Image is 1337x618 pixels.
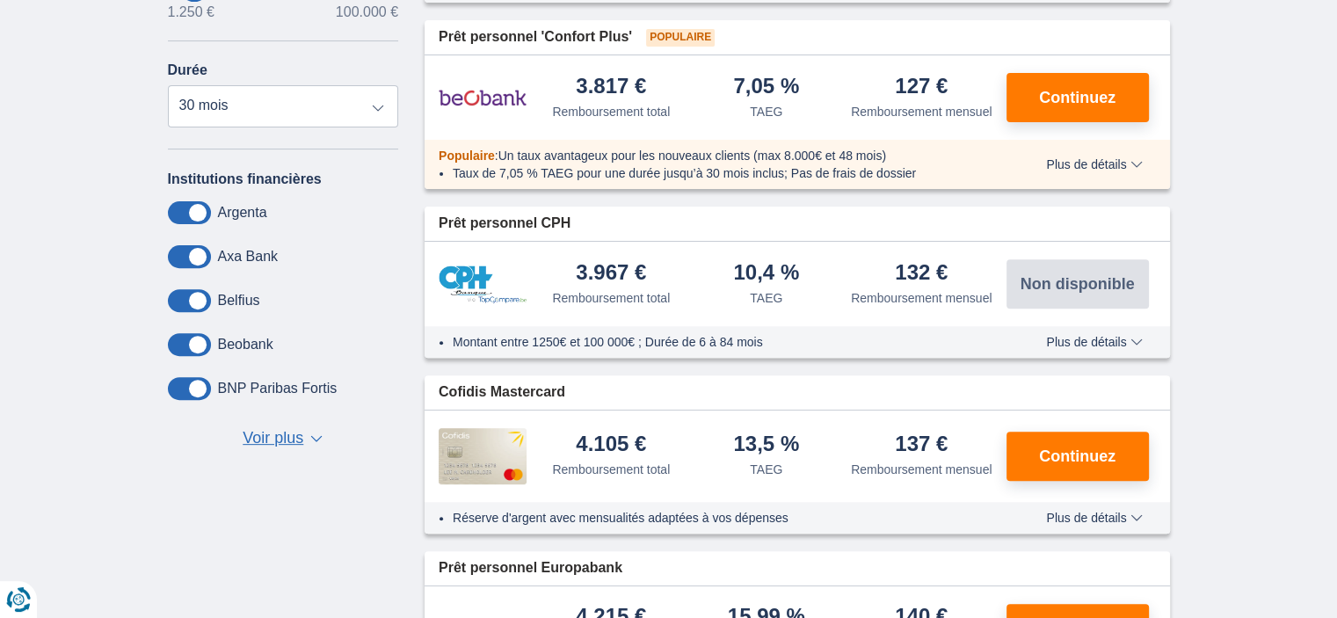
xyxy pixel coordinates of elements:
[439,265,527,303] img: pret personnel CPH Banque
[439,149,495,163] span: Populaire
[453,333,995,351] li: Montant entre 1250€ et 100 000€ ; Durée de 6 à 84 mois
[1046,158,1142,171] span: Plus de détails
[733,76,799,99] div: 7,05 %
[733,433,799,457] div: 13,5 %
[439,558,622,578] span: Prêt personnel Europabank
[168,171,322,187] label: Institutions financières
[439,76,527,120] img: pret personnel Beobank
[576,76,646,99] div: 3.817 €
[552,289,670,307] div: Remboursement total
[453,509,995,527] li: Réserve d'argent avec mensualités adaptées à vos dépenses
[1046,512,1142,524] span: Plus de détails
[851,103,992,120] div: Remboursement mensuel
[750,461,782,478] div: TAEG
[646,29,715,47] span: Populaire
[851,461,992,478] div: Remboursement mensuel
[552,461,670,478] div: Remboursement total
[1046,336,1142,348] span: Plus de détails
[1021,276,1135,292] span: Non disponible
[576,262,646,286] div: 3.967 €
[1006,259,1149,309] button: Non disponible
[1033,157,1155,171] button: Plus de détails
[218,381,338,396] label: BNP Paribas Fortis
[1006,73,1149,122] button: Continuez
[498,149,886,163] span: Un taux avantageux pour les nouveaux clients (max 8.000€ et 48 mois)
[439,428,527,484] img: pret personnel Cofidis CC
[733,262,799,286] div: 10,4 %
[453,164,995,182] li: Taux de 7,05 % TAEG pour une durée jusqu’à 30 mois inclus; Pas de frais de dossier
[1006,432,1149,481] button: Continuez
[552,103,670,120] div: Remboursement total
[168,62,207,78] label: Durée
[851,289,992,307] div: Remboursement mensuel
[237,426,328,451] button: Voir plus ▼
[310,435,323,442] span: ▼
[218,205,267,221] label: Argenta
[425,147,1009,164] div: :
[1039,448,1115,464] span: Continuez
[218,249,278,265] label: Axa Bank
[218,337,273,353] label: Beobank
[750,103,782,120] div: TAEG
[1033,511,1155,525] button: Plus de détails
[336,5,398,19] span: 100.000 €
[439,27,632,47] span: Prêt personnel 'Confort Plus'
[1039,90,1115,105] span: Continuez
[895,433,948,457] div: 137 €
[439,214,570,234] span: Prêt personnel CPH
[243,427,303,450] span: Voir plus
[895,262,948,286] div: 132 €
[895,76,948,99] div: 127 €
[218,293,260,309] label: Belfius
[1033,335,1155,349] button: Plus de détails
[576,433,646,457] div: 4.105 €
[168,5,214,19] span: 1.250 €
[750,289,782,307] div: TAEG
[439,382,565,403] span: Cofidis Mastercard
